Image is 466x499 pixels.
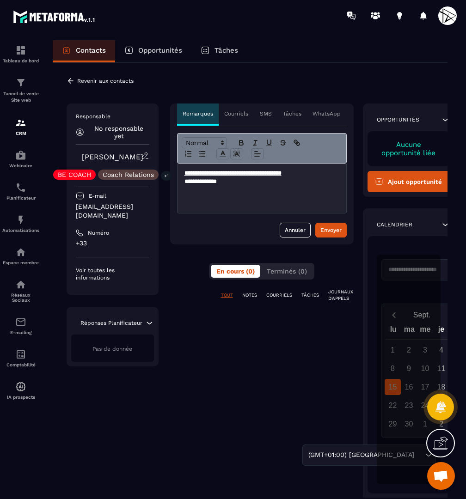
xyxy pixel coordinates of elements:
p: Responsable [76,113,149,120]
p: TÂCHES [301,292,319,298]
a: Contacts [53,40,115,62]
a: accountantaccountantComptabilité [2,342,39,374]
img: formation [15,117,26,128]
p: Comptabilité [2,362,39,367]
a: Opportunités [115,40,191,62]
img: automations [15,247,26,258]
a: emailemailE-mailing [2,310,39,342]
p: Calendrier [377,221,412,228]
span: En cours (0) [216,268,255,275]
p: Tunnel de vente Site web [2,91,39,103]
p: Courriels [224,110,248,117]
div: Search for option [302,444,436,466]
button: Envoyer [315,223,347,237]
p: Tableau de bord [2,58,39,63]
p: Coach Relations [103,171,154,178]
p: Remarques [183,110,213,117]
img: formation [15,77,26,88]
p: Opportunités [377,116,419,123]
p: Réponses Planificateur [80,319,142,327]
div: 11 [433,360,449,377]
div: je [433,323,449,339]
a: formationformationTunnel de vente Site web [2,70,39,110]
p: IA prospects [2,395,39,400]
img: scheduler [15,182,26,193]
a: social-networksocial-networkRéseaux Sociaux [2,272,39,310]
button: Ajout opportunité [368,171,450,192]
p: NOTES [242,292,257,298]
p: Espace membre [2,260,39,265]
p: COURRIELS [266,292,292,298]
p: +33 [76,239,149,248]
p: Contacts [76,46,106,55]
p: SMS [260,110,272,117]
p: No responsable yet [89,125,149,140]
img: social-network [15,279,26,290]
p: +1 [161,171,172,181]
a: formationformationTableau de bord [2,38,39,70]
p: Webinaire [2,163,39,168]
button: En cours (0) [211,265,260,278]
span: Terminés (0) [267,268,307,275]
img: automations [15,381,26,392]
a: [PERSON_NAME] [82,152,143,161]
p: E-mailing [2,330,39,335]
p: Opportunités [138,46,182,55]
button: Terminés (0) [261,265,313,278]
a: automationsautomationsAutomatisations [2,207,39,240]
p: Revenir aux contacts [77,78,134,84]
a: Tâches [191,40,247,62]
p: JOURNAUX D'APPELS [328,289,353,302]
div: 18 [433,379,449,395]
p: WhatsApp [313,110,341,117]
a: automationsautomationsWebinaire [2,143,39,175]
div: Ouvrir le chat [427,462,455,490]
img: accountant [15,349,26,360]
p: Voir toutes les informations [76,267,149,281]
a: formationformationCRM [2,110,39,143]
img: formation [15,45,26,56]
span: (GMT+01:00) [GEOGRAPHIC_DATA] [306,450,416,460]
img: email [15,316,26,328]
p: Automatisations [2,228,39,233]
p: Réseaux Sociaux [2,292,39,303]
p: Aucune opportunité liée [377,140,441,157]
p: E-mail [89,192,106,200]
button: Annuler [280,223,311,237]
p: Tâches [215,46,238,55]
p: BE COACH [58,171,91,178]
img: logo [13,8,96,25]
a: automationsautomationsEspace membre [2,240,39,272]
p: Numéro [88,229,109,237]
div: Envoyer [320,225,342,235]
p: Planificateur [2,195,39,201]
a: schedulerschedulerPlanificateur [2,175,39,207]
img: automations [15,150,26,161]
img: automations [15,214,26,225]
div: 4 [433,342,449,358]
p: CRM [2,131,39,136]
p: Tâches [283,110,301,117]
span: Pas de donnée [92,346,132,352]
p: TOUT [221,292,233,298]
p: [EMAIL_ADDRESS][DOMAIN_NAME] [76,202,149,220]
